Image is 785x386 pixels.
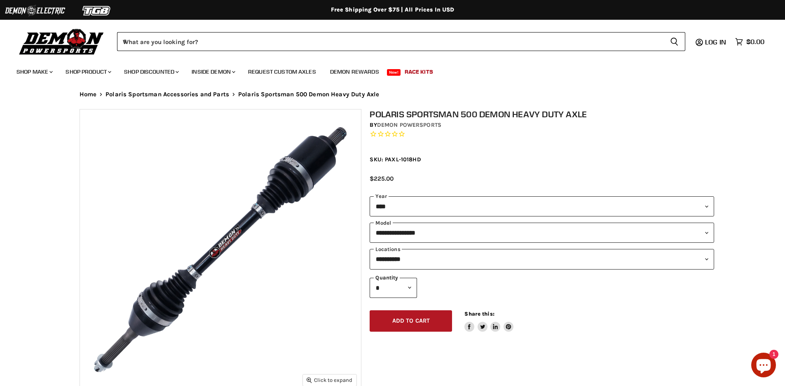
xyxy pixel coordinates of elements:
span: Rated 0.0 out of 5 stars 0 reviews [370,130,714,139]
a: Shop Product [59,63,116,80]
a: Demon Rewards [324,63,385,80]
div: Free Shipping Over $75 | All Prices In USD [63,6,722,14]
aside: Share this: [464,310,513,332]
div: by [370,121,714,130]
input: When autocomplete results are available use up and down arrows to review and enter to select [117,32,663,51]
a: Shop Make [10,63,58,80]
img: TGB Logo 2 [66,3,128,19]
select: year [370,196,714,216]
span: Add to cart [392,317,430,324]
div: SKU: PAXL-1018HD [370,155,714,164]
a: $0.00 [731,36,769,48]
span: Polaris Sportsman 500 Demon Heavy Duty Axle [238,91,379,98]
inbox-online-store-chat: Shopify online store chat [749,353,778,379]
button: Click to expand [303,374,356,386]
span: $0.00 [746,38,764,46]
span: Share this: [464,311,494,317]
select: modal-name [370,223,714,243]
form: Product [117,32,685,51]
span: Click to expand [307,377,352,383]
a: Home [80,91,97,98]
nav: Breadcrumbs [63,91,722,98]
select: keys [370,249,714,269]
select: Quantity [370,278,417,298]
span: $225.00 [370,175,394,182]
a: Log in [701,38,731,46]
img: Demon Electric Logo 2 [4,3,66,19]
a: Race Kits [398,63,439,80]
a: Request Custom Axles [242,63,322,80]
button: Search [663,32,685,51]
a: Shop Discounted [118,63,184,80]
a: Polaris Sportsman Accessories and Parts [105,91,229,98]
a: Demon Powersports [377,121,441,128]
button: Add to cart [370,310,452,332]
img: Demon Powersports [16,27,107,56]
span: Log in [705,38,726,46]
span: New! [387,69,401,76]
ul: Main menu [10,60,762,80]
h1: Polaris Sportsman 500 Demon Heavy Duty Axle [370,109,714,119]
a: Inside Demon [185,63,240,80]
